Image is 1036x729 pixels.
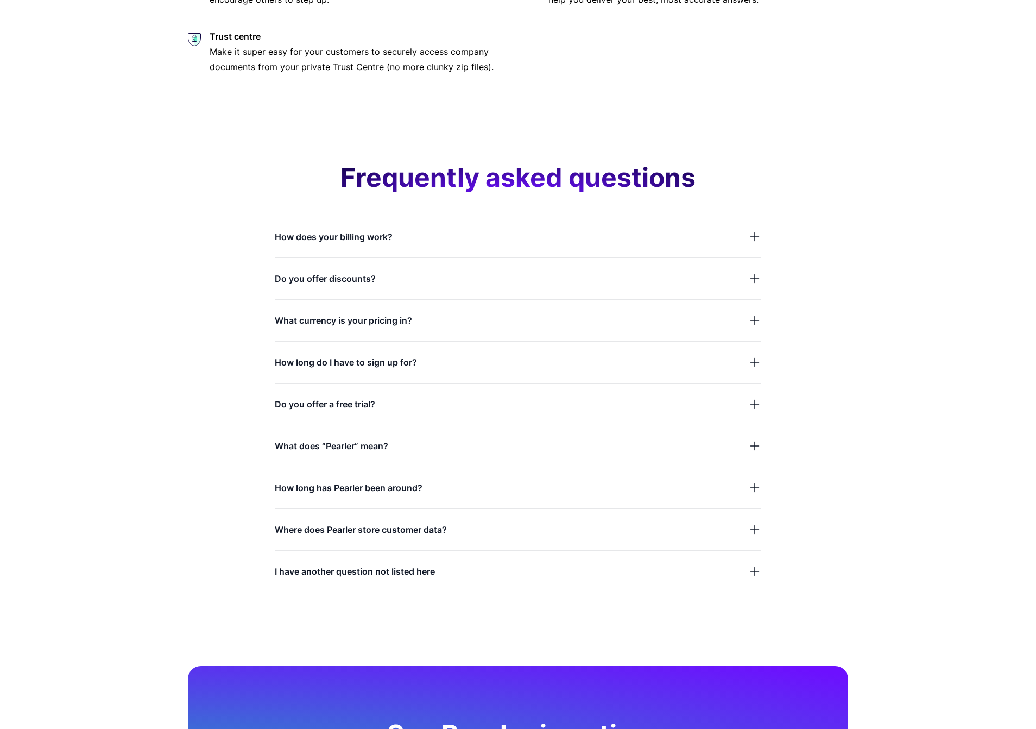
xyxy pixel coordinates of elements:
dd: Make it super easy for your customers to securely access company documents from your private Trus... [210,44,509,74]
button: How does your billing work? [275,229,761,244]
span: What does “Pearler” mean? [275,438,388,454]
span: How long do I have to sign up for? [275,355,417,370]
span: How long has Pearler been around? [275,480,422,495]
span: Do you offer a free trial? [275,397,375,412]
button: What currency is your pricing in? [275,313,761,328]
button: I have another question not listed here [275,564,761,579]
span: How does your billing work? [275,229,393,244]
img: icons [188,29,201,46]
button: Do you offer discounts? [275,271,761,286]
button: What does “Pearler” mean? [275,438,761,454]
span: Where does Pearler store customer data? [275,522,447,537]
button: Do you offer a free trial? [275,397,761,412]
span: I have another question not listed here [275,564,435,579]
button: How long has Pearler been around? [275,480,761,495]
span: Do you offer discounts? [275,271,376,286]
button: Where does Pearler store customer data? [275,522,761,537]
h2: Frequently asked questions [275,161,761,194]
button: How long do I have to sign up for? [275,355,761,370]
dt: Trust centre [210,29,509,44]
span: What currency is your pricing in? [275,313,412,328]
